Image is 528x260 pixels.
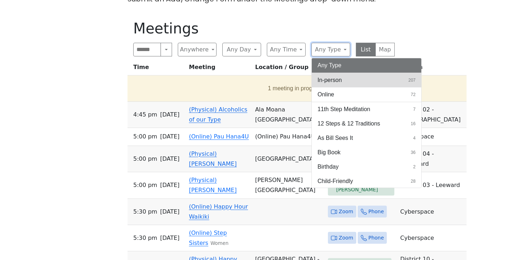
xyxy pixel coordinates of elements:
td: District 04 - Windward [397,146,466,172]
td: Cyberspace [397,199,466,225]
button: 11th Step Meditation7 results [312,102,421,117]
span: 5:30 PM [133,207,157,217]
span: [DATE] [160,207,180,217]
td: (Online) Pau Hana4U [252,128,325,146]
td: [GEOGRAPHIC_DATA] [252,146,325,172]
span: Birthday [318,163,339,171]
span: [DATE] [160,180,180,190]
td: Cyberspace [397,225,466,251]
button: Anywhere [178,43,217,56]
th: Time [128,62,186,76]
small: Women [210,241,228,246]
td: [PERSON_NAME][GEOGRAPHIC_DATA] [252,172,325,199]
span: 7 results [413,106,416,113]
button: Any Time [267,43,306,56]
a: (Online) Step Sisters [189,229,227,246]
td: Cyberspace [397,128,466,146]
button: 12 Steps & 12 Traditions16 results [312,117,421,131]
span: 2 results [413,164,416,170]
th: Region [397,62,466,76]
span: Online [318,90,334,99]
span: 4:45 PM [133,110,157,120]
span: Phone [369,207,384,216]
button: Online72 results [312,87,421,102]
span: As Bill Sees It [318,134,353,142]
span: 5:30 PM [133,233,157,243]
span: 72 results [411,91,416,98]
th: Meeting [186,62,252,76]
span: Zoom [339,207,353,216]
span: [DATE] [160,154,180,164]
a: (Physical) [PERSON_NAME] [189,150,237,167]
span: Child-Friendly [318,177,353,186]
td: District 03 - Leeward [397,172,466,199]
span: 5:00 PM [133,132,157,142]
span: [DATE] [160,110,180,120]
button: Any Type [312,58,421,73]
input: Search [133,43,161,56]
span: Phone [369,233,384,242]
span: [DATE] [160,132,180,142]
span: 4 results [413,135,416,141]
button: In-person207 results [312,73,421,87]
h1: Meetings [133,20,395,37]
td: Ala Moana [GEOGRAPHIC_DATA] [252,102,325,128]
button: Any Day [222,43,261,56]
span: 16 results [411,120,416,127]
span: 36 results [411,149,416,156]
a: (Physical) [PERSON_NAME] [189,177,237,193]
button: 1 meeting in progress [130,78,461,99]
button: Search [161,43,172,56]
span: Big Book [318,148,341,157]
span: 28 results [411,178,416,184]
button: Map [375,43,395,56]
a: (Online) Pau Hana4U [189,133,249,140]
span: 5:00 PM [133,180,157,190]
span: 207 results [408,77,416,83]
td: District 02 - [GEOGRAPHIC_DATA] [397,102,466,128]
span: 12 Steps & 12 Traditions [318,119,380,128]
div: Any Type [311,58,422,188]
span: [DATE] [160,233,180,243]
button: Birthday2 results [312,160,421,174]
a: (Physical) Alcoholics of our Type [189,106,247,123]
button: Child-Friendly28 results [312,174,421,188]
button: Any Type [311,43,350,56]
button: Big Book36 results [312,145,421,160]
button: List [356,43,376,56]
span: 5:00 PM [133,154,157,164]
span: In-person [318,76,342,85]
th: Location / Group [252,62,325,76]
span: Zoom [339,233,353,242]
span: 11th Step Meditation [318,105,370,114]
button: As Bill Sees It4 results [312,131,421,145]
a: (Online) Happy Hour Waikiki [189,203,248,220]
